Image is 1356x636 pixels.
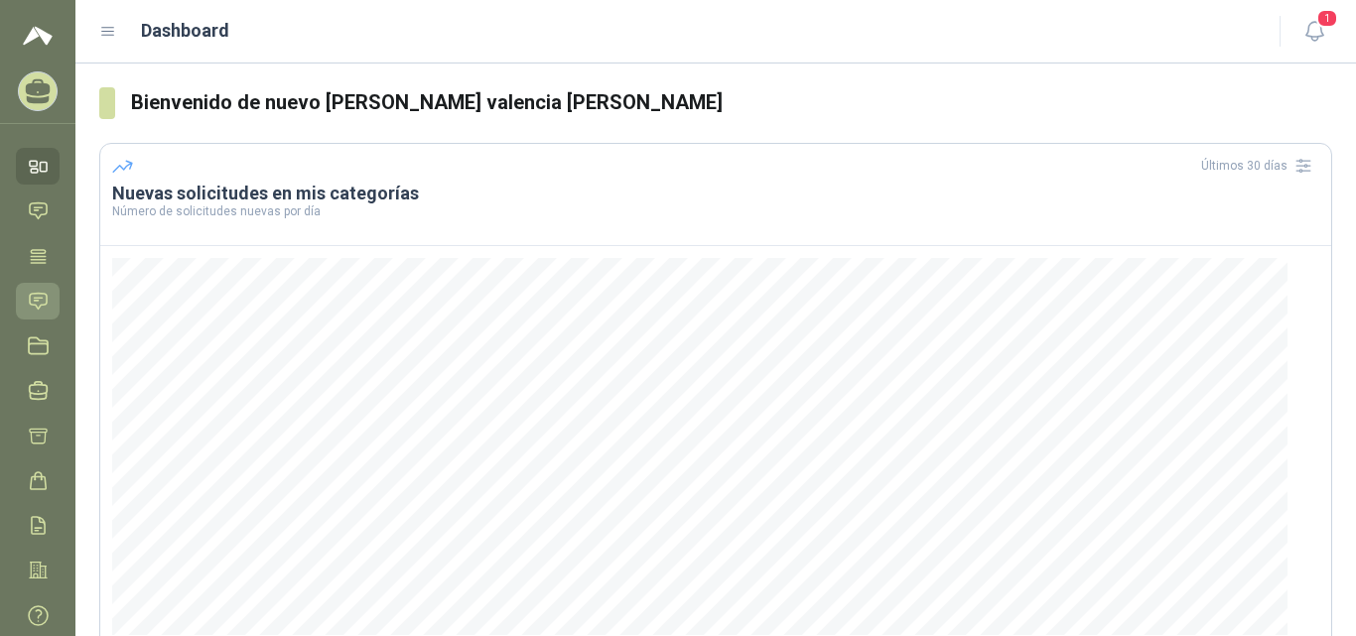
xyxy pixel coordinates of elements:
button: 1 [1296,14,1332,50]
span: 1 [1316,9,1338,28]
div: Últimos 30 días [1201,150,1319,182]
img: Logo peakr [23,24,53,48]
h3: Nuevas solicitudes en mis categorías [112,182,1319,205]
h1: Dashboard [141,17,229,45]
h3: Bienvenido de nuevo [PERSON_NAME] valencia [PERSON_NAME] [131,87,1332,118]
p: Número de solicitudes nuevas por día [112,205,1319,217]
